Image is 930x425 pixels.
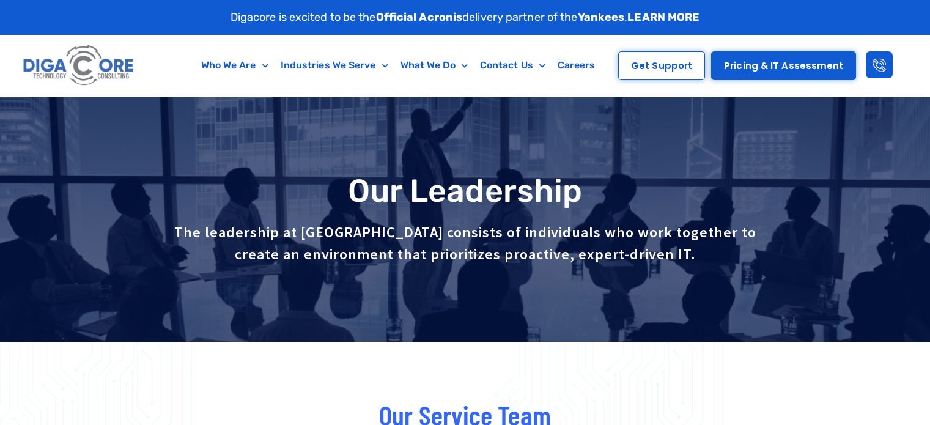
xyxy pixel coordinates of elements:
[724,61,843,70] span: Pricing & IT Assessment
[231,9,700,26] p: Digacore is excited to be the delivery partner of the .
[578,10,625,24] strong: Yankees
[618,51,705,80] a: Get Support
[172,221,759,265] p: The leadership at [GEOGRAPHIC_DATA] consists of individuals who work together to create an enviro...
[627,10,699,24] a: LEARN MORE
[376,10,463,24] strong: Official Acronis
[195,51,275,79] a: Who We Are
[275,51,394,79] a: Industries We Serve
[711,51,856,80] a: Pricing & IT Assessment
[631,61,692,70] span: Get Support
[552,51,602,79] a: Careers
[74,174,857,209] h1: Our Leadership
[186,51,610,79] nav: Menu
[474,51,552,79] a: Contact Us
[394,51,474,79] a: What We Do
[20,41,138,91] img: Digacore logo 1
